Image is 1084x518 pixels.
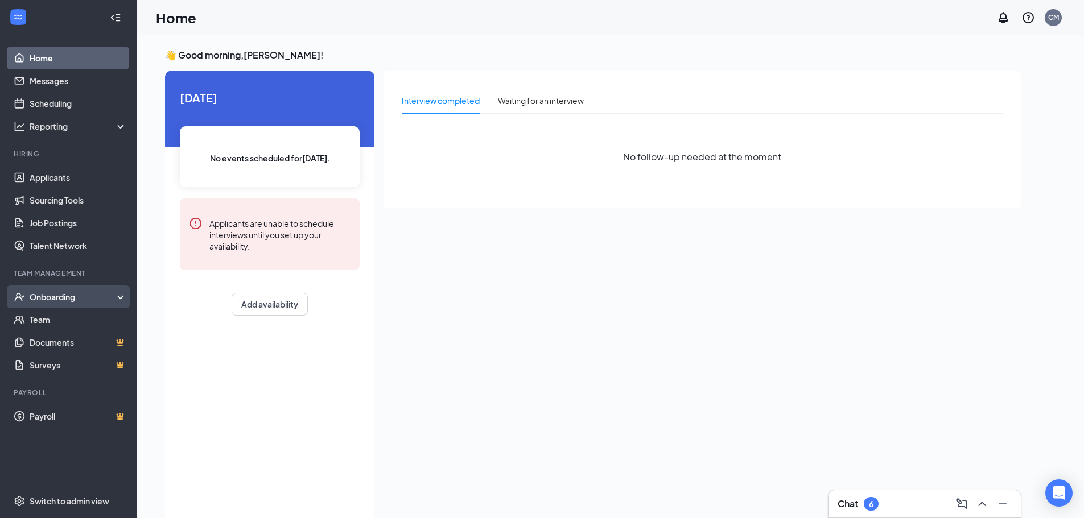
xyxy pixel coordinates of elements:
[14,121,25,132] svg: Analysis
[955,497,968,511] svg: ComposeMessage
[30,47,127,69] a: Home
[180,89,360,106] span: [DATE]
[953,495,971,513] button: ComposeMessage
[838,498,858,510] h3: Chat
[156,8,196,27] h1: Home
[30,189,127,212] a: Sourcing Tools
[975,497,989,511] svg: ChevronUp
[996,497,1009,511] svg: Minimize
[973,495,991,513] button: ChevronUp
[1048,13,1059,22] div: CM
[498,94,584,107] div: Waiting for an interview
[110,12,121,23] svg: Collapse
[14,291,25,302] svg: UserCheck
[30,234,127,257] a: Talent Network
[14,268,125,278] div: Team Management
[30,69,127,92] a: Messages
[30,405,127,428] a: PayrollCrown
[14,149,125,159] div: Hiring
[994,495,1012,513] button: Minimize
[189,217,203,230] svg: Error
[30,354,127,376] a: SurveysCrown
[30,121,127,132] div: Reporting
[996,11,1010,24] svg: Notifications
[30,495,109,507] div: Switch to admin view
[14,495,25,507] svg: Settings
[210,152,330,164] span: No events scheduled for [DATE] .
[623,150,781,164] span: No follow-up needed at the moment
[30,291,117,302] div: Onboarding
[209,217,351,252] div: Applicants are unable to schedule interviews until you set up your availability.
[30,212,127,234] a: Job Postings
[869,499,873,509] div: 6
[232,293,308,316] button: Add availability
[30,92,127,115] a: Scheduling
[1021,11,1035,24] svg: QuestionInfo
[402,94,480,107] div: Interview completed
[30,331,127,354] a: DocumentsCrown
[165,49,1021,61] h3: 👋 Good morning, [PERSON_NAME] !
[30,166,127,189] a: Applicants
[14,388,125,397] div: Payroll
[13,11,24,23] svg: WorkstreamLogo
[30,308,127,331] a: Team
[1045,479,1073,507] div: Open Intercom Messenger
